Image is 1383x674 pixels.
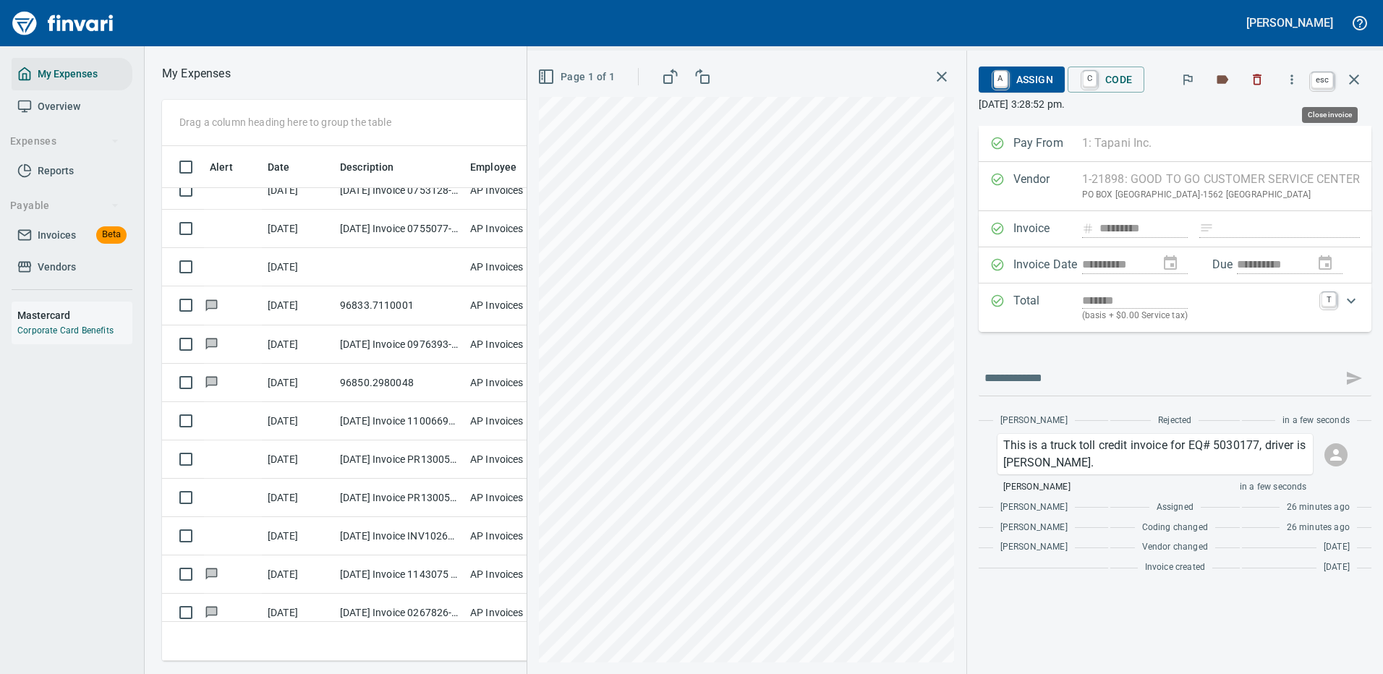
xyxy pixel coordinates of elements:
[12,90,132,123] a: Overview
[12,155,132,187] a: Reports
[12,58,132,90] a: My Expenses
[262,479,334,517] td: [DATE]
[1287,500,1350,515] span: 26 minutes ago
[38,65,98,83] span: My Expenses
[990,67,1053,92] span: Assign
[17,307,132,323] h6: Mastercard
[464,517,573,555] td: AP Invoices
[1013,292,1082,323] p: Total
[38,226,76,244] span: Invoices
[204,300,219,310] span: Has messages
[1068,67,1144,93] button: CCode
[1337,361,1371,396] span: This records your message into the invoice and notifies anyone mentioned
[262,594,334,632] td: [DATE]
[204,377,219,386] span: Has messages
[1158,414,1191,428] span: Rejected
[464,248,573,286] td: AP Invoices
[96,226,127,243] span: Beta
[204,607,219,617] span: Has messages
[1082,309,1313,323] p: (basis + $0.00 Service tax)
[262,555,334,594] td: [DATE]
[262,440,334,479] td: [DATE]
[535,64,621,90] button: Page 1 of 1
[334,517,464,555] td: [DATE] Invoice INV10264176 from [GEOGRAPHIC_DATA] (1-24796)
[162,65,231,82] p: My Expenses
[1083,71,1097,87] a: C
[1145,560,1206,575] span: Invoice created
[9,6,117,40] img: Finvari
[334,402,464,440] td: [DATE] Invoice 11006698 from Cessco Inc (1-10167)
[994,71,1008,87] a: A
[464,440,573,479] td: AP Invoices
[1240,480,1307,495] span: in a few seconds
[464,594,573,632] td: AP Invoices
[1207,64,1238,95] button: Labels
[334,171,464,210] td: [DATE] Invoice 0753128-IN from [PERSON_NAME], Inc. (1-39587)
[334,210,464,248] td: [DATE] Invoice 0755077-IN from [PERSON_NAME], Inc. (1-39587)
[1246,15,1333,30] h5: [PERSON_NAME]
[1282,414,1350,428] span: in a few seconds
[470,158,516,176] span: Employee
[334,479,464,517] td: [DATE] Invoice PR130050441 from [PERSON_NAME] Machinery Co (1-10794)
[204,569,219,579] span: Has messages
[1000,414,1068,428] span: [PERSON_NAME]
[262,210,334,248] td: [DATE]
[979,67,1065,93] button: AAssign
[334,555,464,594] td: [DATE] Invoice 1143075 from Jubitz Corp - Jfs (1-10543)
[334,440,464,479] td: [DATE] Invoice PR130050442 from [PERSON_NAME] Machinery Co (1-10794)
[12,251,132,283] a: Vendors
[1276,64,1308,95] button: More
[997,434,1313,474] div: Click for options
[464,479,573,517] td: AP Invoices
[268,158,309,176] span: Date
[12,219,132,252] a: InvoicesBeta
[262,248,334,286] td: [DATE]
[262,402,334,440] td: [DATE]
[1241,64,1273,95] button: Discard
[464,171,573,210] td: AP Invoices
[38,162,74,180] span: Reports
[334,364,464,402] td: 96850.2980048
[1324,560,1350,575] span: [DATE]
[1311,72,1333,88] a: esc
[210,158,252,176] span: Alert
[10,132,119,150] span: Expenses
[179,115,391,129] p: Drag a column heading here to group the table
[334,286,464,325] td: 96833.7110001
[262,286,334,325] td: [DATE]
[162,65,231,82] nav: breadcrumb
[464,364,573,402] td: AP Invoices
[38,98,80,116] span: Overview
[1142,540,1208,555] span: Vendor changed
[334,594,464,632] td: [DATE] Invoice 0267826-IN from StarOilco (1-39951)
[979,97,1371,111] p: [DATE] 3:28:52 pm.
[1003,480,1071,495] span: [PERSON_NAME]
[38,258,76,276] span: Vendors
[210,158,233,176] span: Alert
[10,197,119,215] span: Payable
[262,171,334,210] td: [DATE]
[204,338,219,348] span: Has messages
[17,325,114,336] a: Corporate Card Benefits
[464,325,573,364] td: AP Invoices
[1000,500,1068,515] span: [PERSON_NAME]
[464,402,573,440] td: AP Invoices
[262,325,334,364] td: [DATE]
[1243,12,1337,34] button: [PERSON_NAME]
[1000,521,1068,535] span: [PERSON_NAME]
[1003,437,1307,472] p: This is a truck toll credit invoice for EQ# 5030177, driver is [PERSON_NAME].
[470,158,535,176] span: Employee
[1322,292,1336,307] a: T
[1324,540,1350,555] span: [DATE]
[268,158,290,176] span: Date
[340,158,394,176] span: Description
[4,192,125,219] button: Payable
[464,555,573,594] td: AP Invoices
[334,325,464,364] td: [DATE] Invoice 0976393-IN from [PERSON_NAME] & [PERSON_NAME] Inc (1-11122)
[464,210,573,248] td: AP Invoices
[464,286,573,325] td: AP Invoices
[1157,500,1193,515] span: Assigned
[4,128,125,155] button: Expenses
[1287,521,1350,535] span: 26 minutes ago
